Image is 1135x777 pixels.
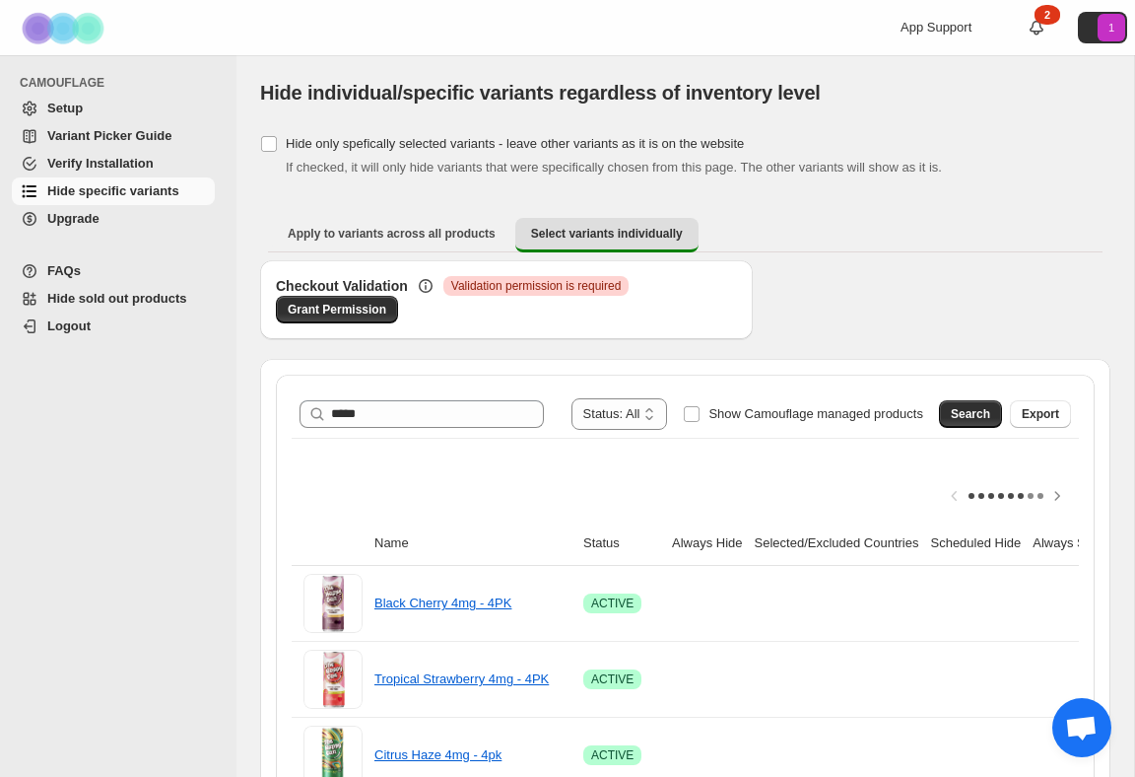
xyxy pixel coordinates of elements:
[1010,400,1071,428] button: Export
[12,205,215,233] a: Upgrade
[531,226,683,242] span: Select variants individually
[951,406,990,422] span: Search
[577,522,666,566] th: Status
[1022,406,1059,422] span: Export
[12,313,215,340] a: Logout
[12,150,215,177] a: Verify Installation
[12,257,215,285] a: FAQs
[708,406,923,421] span: Show Camouflage managed products
[1027,522,1114,566] th: Always Show
[260,82,821,104] span: Hide individual/specific variants regardless of inventory level
[666,522,749,566] th: Always Hide
[1035,5,1060,25] div: 2
[288,226,496,242] span: Apply to variants across all products
[12,122,215,150] a: Variant Picker Guide
[1027,18,1046,37] a: 2
[47,101,83,115] span: Setup
[47,156,154,171] span: Verify Installation
[47,263,81,278] span: FAQs
[515,218,699,252] button: Select variants individually
[276,296,398,323] a: Grant Permission
[286,136,744,151] span: Hide only spefically selected variants - leave other variants as it is on the website
[20,75,223,91] span: CAMOUFLAGE
[1043,482,1071,510] button: Scroll table right one column
[288,302,386,318] span: Grant Permission
[12,177,215,205] a: Hide specific variants
[591,747,634,763] span: ACTIVE
[374,596,511,610] a: Black Cherry 4mg - 4PK
[303,650,363,709] img: Tropical Strawberry 4mg - 4PK
[276,276,408,296] h3: Checkout Validation
[374,747,501,762] a: Citrus Haze 4mg - 4pk
[47,291,187,306] span: Hide sold out products
[47,318,91,333] span: Logout
[591,596,634,611] span: ACTIVE
[47,211,100,226] span: Upgrade
[286,160,942,175] span: If checked, it will only hide variants that were specifically chosen from this page. The other va...
[47,128,171,143] span: Variant Picker Guide
[12,95,215,122] a: Setup
[272,218,511,249] button: Apply to variants across all products
[47,183,179,198] span: Hide specific variants
[1108,22,1114,34] text: 1
[303,574,363,633] img: Black Cherry 4mg - 4PK
[591,671,634,687] span: ACTIVE
[451,278,622,294] span: Validation permission is required
[368,522,577,566] th: Name
[1078,12,1127,43] button: Avatar with initials 1
[1052,698,1111,757] div: Open chat
[16,1,114,55] img: Camouflage
[1098,14,1125,41] span: Avatar with initials 1
[901,20,971,35] span: App Support
[924,522,1027,566] th: Scheduled Hide
[939,400,1002,428] button: Search
[749,522,925,566] th: Selected/Excluded Countries
[374,671,549,686] a: Tropical Strawberry 4mg - 4PK
[12,285,215,313] a: Hide sold out products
